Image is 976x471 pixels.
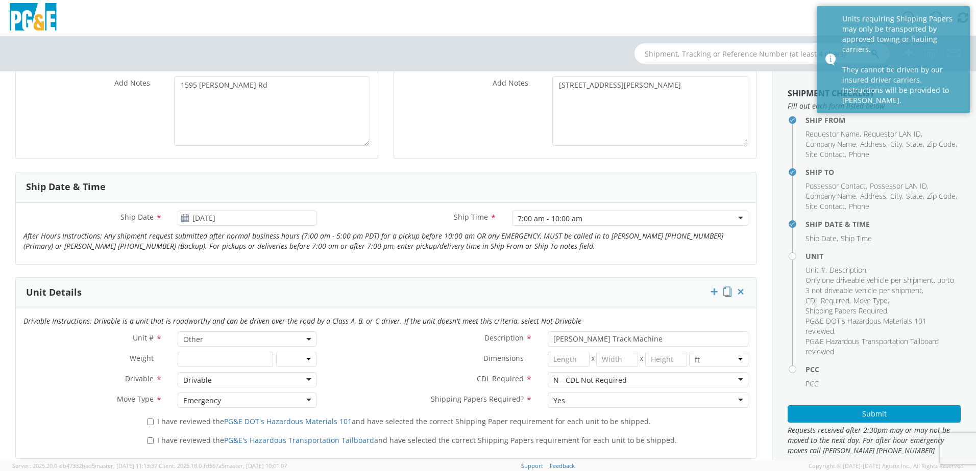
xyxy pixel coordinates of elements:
[890,139,904,149] li: ,
[906,139,923,149] span: State
[183,375,212,385] div: Drivable
[870,181,929,191] li: ,
[806,265,827,275] li: ,
[806,306,889,316] li: ,
[147,418,154,425] input: I have reviewed thePG&E DOT's Hazardous Materials 101and have selected the correct Shipping Paper...
[521,462,543,469] a: Support
[23,316,581,326] i: Drivable Instructions: Drivable is a unit that is roadworthy and can be driven over the road by a...
[130,353,154,363] span: Weight
[906,191,923,201] span: State
[890,191,904,201] li: ,
[147,437,154,444] input: I have reviewed thePG&E's Hazardous Transportation Tailboardand have selected the correct Shippin...
[806,149,846,160] li: ,
[806,296,851,306] li: ,
[788,88,874,99] strong: Shipment Checklist
[638,352,645,367] span: X
[183,334,311,344] span: Other
[890,139,902,149] span: City
[806,220,961,228] h4: Ship Date & Time
[183,396,221,406] div: Emergency
[806,129,861,139] li: ,
[806,233,837,243] span: Ship Date
[806,201,846,212] li: ,
[927,139,957,149] li: ,
[114,78,150,88] span: Add Notes
[853,296,888,305] span: Move Type
[806,316,958,336] li: ,
[870,181,927,191] span: Possessor LAN ID
[806,181,867,191] li: ,
[806,379,819,388] span: PCC
[133,333,154,343] span: Unit #
[829,265,866,275] span: Description
[806,139,858,149] li: ,
[484,333,524,343] span: Description
[806,149,845,159] span: Site Contact
[477,374,524,383] span: CDL Required
[849,149,869,159] span: Phone
[927,139,956,149] span: Zip Code
[906,191,924,201] li: ,
[12,462,157,469] span: Server: 2025.20.0-db47332bad5
[493,78,528,88] span: Add Notes
[645,352,687,367] input: Height
[806,296,849,305] span: CDL Required
[841,233,872,243] span: Ship Time
[553,375,627,385] div: N - CDL Not Required
[8,3,59,33] img: pge-logo-06675f144f4cfa6a6814.png
[806,252,961,260] h4: Unit
[454,212,488,222] span: Ship Time
[788,425,961,456] span: Requests received after 2:30pm may or may not be moved to the next day. For after hour emergency ...
[483,353,524,363] span: Dimensions
[927,191,956,201] span: Zip Code
[806,191,858,201] li: ,
[596,352,638,367] input: Width
[788,101,961,111] span: Fill out each form listed below
[550,462,575,469] a: Feedback
[178,331,316,347] span: Other
[806,129,860,139] span: Requestor Name
[806,139,856,149] span: Company Name
[23,231,723,251] i: After Hours Instructions: Any shipment request submitted after normal business hours (7:00 am - 5...
[806,181,866,191] span: Possessor Contact
[806,116,961,124] h4: Ship From
[431,394,524,404] span: Shipping Papers Required?
[157,435,677,445] span: I have reviewed the and have selected the correct Shipping Papers requirement for each unit to be...
[117,394,154,404] span: Move Type
[864,129,921,139] span: Requestor LAN ID
[849,201,869,211] span: Phone
[842,14,962,106] div: Units requiring Shipping Papers may only be transported by approved towing or hauling carriers. T...
[806,316,926,336] span: PG&E DOT's Hazardous Materials 101 reviewed
[806,191,856,201] span: Company Name
[806,275,954,295] span: Only one driveable vehicle per shipment, up to 3 not driveable vehicle per shipment
[225,462,287,469] span: master, [DATE] 10:01:07
[806,201,845,211] span: Site Contact
[806,233,838,244] li: ,
[864,129,922,139] li: ,
[809,462,964,470] span: Copyright © [DATE]-[DATE] Agistix Inc., All Rights Reserved
[548,352,590,367] input: Length
[26,287,82,298] h3: Unit Details
[157,416,651,426] span: I have reviewed the and have selected the correct Shipping Paper requirement for each unit to be ...
[806,275,958,296] li: ,
[853,296,889,306] li: ,
[95,462,157,469] span: master, [DATE] 11:13:37
[224,435,374,445] a: PG&E's Hazardous Transportation Tailboard
[806,365,961,373] h4: PCC
[806,336,939,356] span: PG&E Hazardous Transportation Tailboard reviewed
[26,182,106,192] h3: Ship Date & Time
[590,352,597,367] span: X
[806,265,825,275] span: Unit #
[860,139,886,149] span: Address
[635,43,890,64] input: Shipment, Tracking or Reference Number (at least 4 chars)
[788,405,961,423] button: Submit
[806,306,887,316] span: Shipping Papers Required
[806,168,961,176] h4: Ship To
[553,396,565,406] div: Yes
[906,139,924,149] li: ,
[860,139,888,149] li: ,
[860,191,886,201] span: Address
[890,191,902,201] span: City
[860,191,888,201] li: ,
[927,191,957,201] li: ,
